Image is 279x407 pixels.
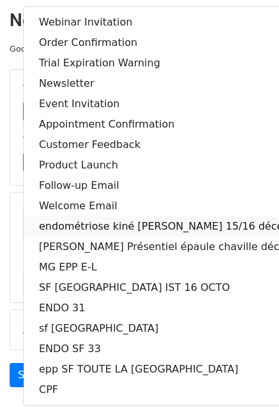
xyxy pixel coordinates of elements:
a: Send [10,363,52,387]
h2: New Campaign [10,10,269,31]
iframe: Chat Widget [215,346,279,407]
div: Widget de chat [215,346,279,407]
small: Google Sheet: [10,44,173,54]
